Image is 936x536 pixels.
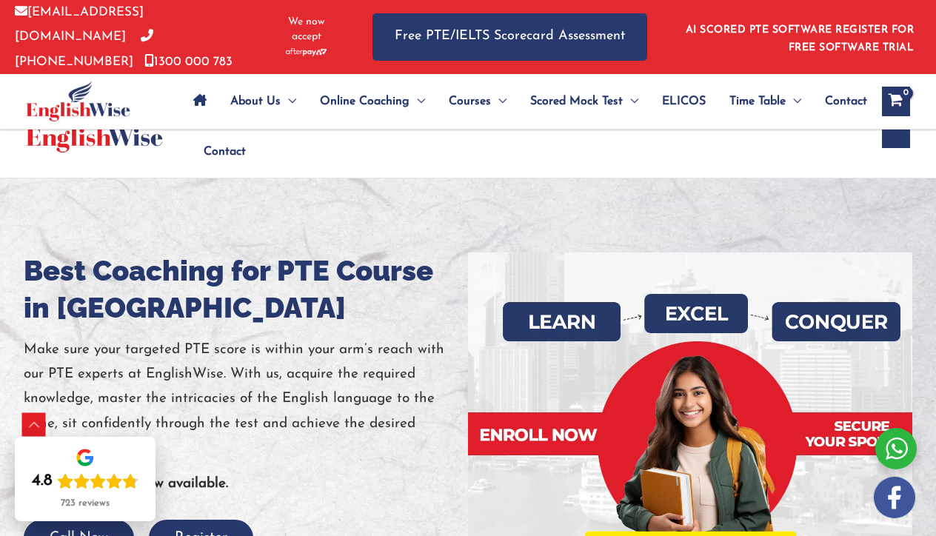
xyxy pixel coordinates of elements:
a: ELICOS [650,76,718,127]
span: Scored Mock Test [530,76,623,127]
span: Menu Toggle [281,76,296,127]
span: Contact [825,76,867,127]
span: Time Table [729,76,786,127]
b: is now available. [124,477,228,491]
a: CoursesMenu Toggle [437,76,518,127]
a: About UsMenu Toggle [218,76,308,127]
span: Menu Toggle [491,76,507,127]
span: We now accept [277,15,335,44]
span: Courses [449,76,491,127]
a: AI SCORED PTE SOFTWARE REGISTER FOR FREE SOFTWARE TRIAL [686,24,915,53]
div: 723 reviews [61,498,110,509]
a: Contact [813,76,867,127]
a: [PHONE_NUMBER] [15,30,153,67]
p: Make sure your targeted PTE score is within your arm’s reach with our PTE experts at EnglishWise.... [24,338,468,460]
a: Contact [192,126,246,178]
nav: Site Navigation: Main Menu [181,76,867,127]
a: [EMAIL_ADDRESS][DOMAIN_NAME] [15,6,144,43]
span: Contact [204,126,246,178]
span: ELICOS [662,76,706,127]
a: 1300 000 783 [144,56,233,68]
aside: Header Widget 1 [677,13,921,61]
span: About Us [230,76,281,127]
img: Afterpay-Logo [286,48,327,56]
a: Time TableMenu Toggle [718,76,813,127]
span: Menu Toggle [409,76,425,127]
h1: Best Coaching for PTE Course in [GEOGRAPHIC_DATA] [24,252,468,326]
div: Rating: 4.8 out of 5 [32,471,138,492]
div: 4.8 [32,471,53,492]
span: Online Coaching [320,76,409,127]
span: Menu Toggle [786,76,801,127]
a: Online CoachingMenu Toggle [308,76,437,127]
a: Scored Mock TestMenu Toggle [518,76,650,127]
img: white-facebook.png [874,477,915,518]
img: cropped-ew-logo [26,81,130,121]
span: Menu Toggle [623,76,638,127]
a: Free PTE/IELTS Scorecard Assessment [372,13,647,60]
a: View Shopping Cart, empty [882,87,910,116]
